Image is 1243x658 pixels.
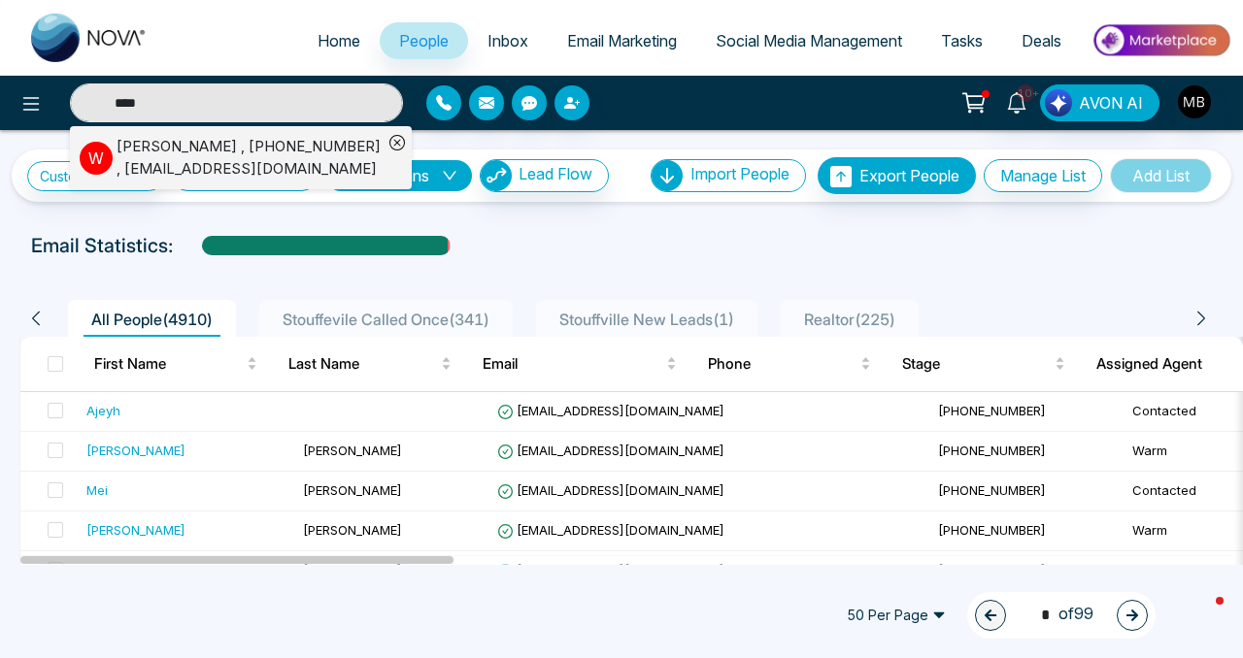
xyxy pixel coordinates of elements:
span: Stouffville New Leads ( 1 ) [552,310,742,329]
div: [PERSON_NAME] , [PHONE_NUMBER] , [EMAIL_ADDRESS][DOMAIN_NAME] [117,136,383,180]
a: Tasks [922,22,1002,59]
div: [PERSON_NAME] [86,441,185,460]
p: W [80,142,113,175]
a: Lead FlowLead Flow [472,159,609,192]
a: Social Media Management [696,22,922,59]
div: Mei [86,480,108,500]
iframe: Intercom live chat [1177,592,1224,639]
span: [EMAIL_ADDRESS][DOMAIN_NAME] [497,522,724,538]
span: [PERSON_NAME] [303,482,402,498]
a: People [380,22,468,59]
span: of 99 [1029,602,1093,628]
button: Manage List [984,159,1102,192]
span: All People ( 4910 ) [84,310,220,329]
span: 10+ [1017,84,1034,102]
span: [EMAIL_ADDRESS][DOMAIN_NAME] [497,443,724,458]
img: Nova CRM Logo [31,14,148,62]
span: Phone [708,352,857,376]
span: Email Marketing [567,31,677,50]
div: Ajeyh [86,401,120,420]
span: down [442,168,457,183]
span: Realtor ( 225 ) [796,310,903,329]
th: Email [467,337,692,391]
span: [EMAIL_ADDRESS][DOMAIN_NAME] [497,482,724,498]
a: 10+ [993,84,1040,118]
span: Stage [902,352,1051,376]
span: [PHONE_NUMBER] [938,522,1046,538]
span: [PERSON_NAME] [303,522,402,538]
span: Import People [690,164,789,183]
span: Home [318,31,360,50]
a: Email Marketing [548,22,696,59]
th: Stage [887,337,1081,391]
a: Deals [1002,22,1081,59]
span: AVON AI [1079,91,1143,115]
th: Phone [692,337,887,391]
span: Inbox [487,31,528,50]
div: [PERSON_NAME] [86,520,185,540]
img: User Avatar [1178,85,1211,118]
span: First Name [94,352,243,376]
span: Last Name [288,352,437,376]
span: [PHONE_NUMBER] [938,482,1046,498]
span: [PHONE_NUMBER] [938,403,1046,418]
span: Tasks [941,31,983,50]
span: Social Media Management [716,31,902,50]
img: Market-place.gif [1091,18,1231,62]
span: 50 Per Page [833,600,959,631]
span: Deals [1022,31,1061,50]
button: AVON AI [1040,84,1159,121]
a: Custom Filter [27,161,164,191]
span: Export People [859,166,959,185]
a: Inbox [468,22,548,59]
th: First Name [79,337,273,391]
button: Export People [818,157,976,194]
img: Lead Flow [481,160,512,191]
img: Lead Flow [1045,89,1072,116]
span: Stouffevile Called Once ( 341 ) [275,310,497,329]
span: [PHONE_NUMBER] [938,443,1046,458]
a: Home [298,22,380,59]
span: [EMAIL_ADDRESS][DOMAIN_NAME] [497,403,724,418]
span: Email [483,352,662,376]
th: Last Name [273,337,467,391]
span: Lead Flow [519,164,592,183]
p: Email Statistics: [31,231,173,260]
button: Lead Flow [480,159,609,192]
span: People [399,31,449,50]
span: [PERSON_NAME] [303,443,402,458]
